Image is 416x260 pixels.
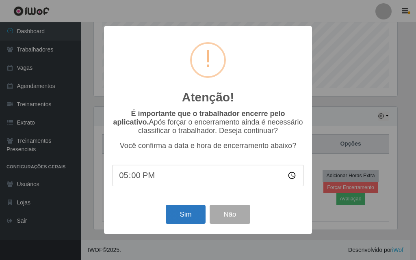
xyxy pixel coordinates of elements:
[210,205,250,224] button: Não
[182,90,234,105] h2: Atenção!
[166,205,205,224] button: Sim
[112,110,304,135] p: Após forçar o encerramento ainda é necessário classificar o trabalhador. Deseja continuar?
[113,110,285,126] b: É importante que o trabalhador encerre pelo aplicativo.
[112,142,304,150] p: Você confirma a data e hora de encerramento abaixo?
